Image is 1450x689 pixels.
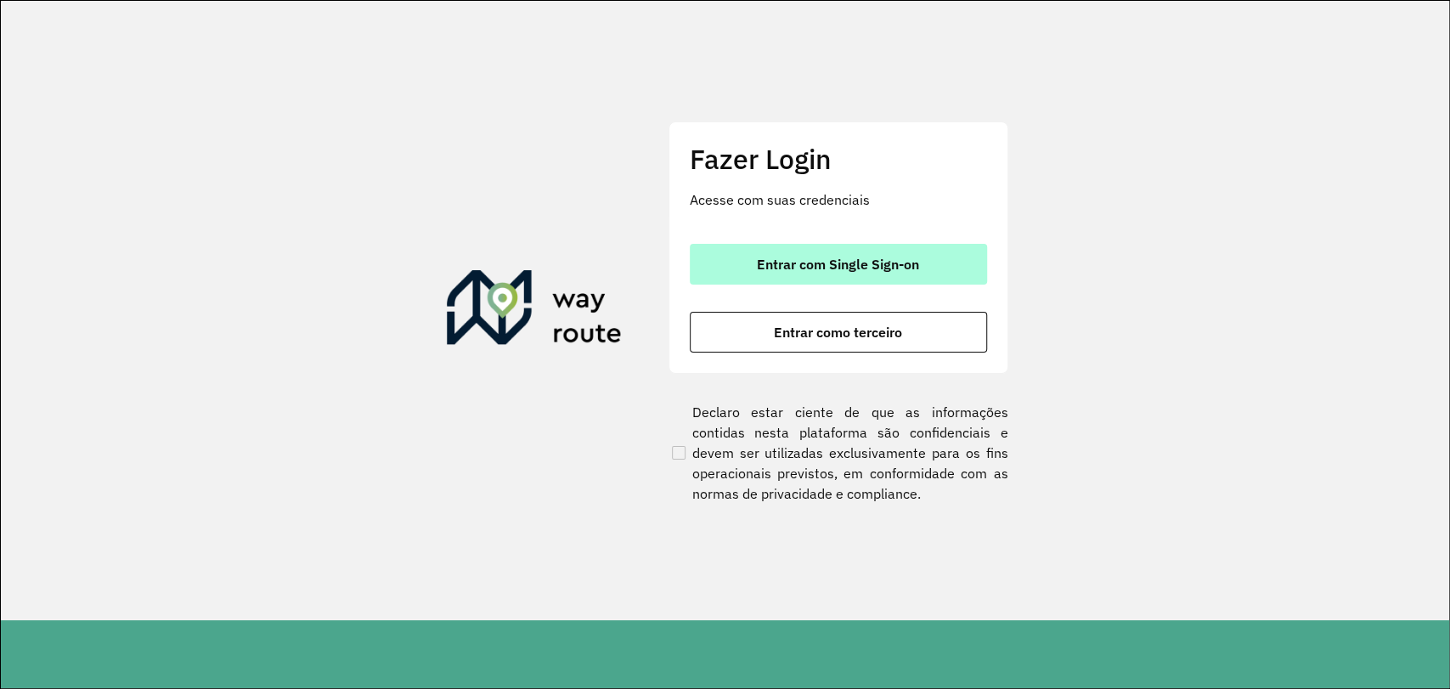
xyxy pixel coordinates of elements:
button: button [690,312,987,353]
span: Entrar como terceiro [774,325,902,339]
img: Roteirizador AmbevTech [447,270,622,352]
h2: Fazer Login [690,143,987,175]
button: button [690,244,987,285]
span: Entrar com Single Sign-on [757,257,919,271]
p: Acesse com suas credenciais [690,189,987,210]
label: Declaro estar ciente de que as informações contidas nesta plataforma são confidenciais e devem se... [669,402,1008,504]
